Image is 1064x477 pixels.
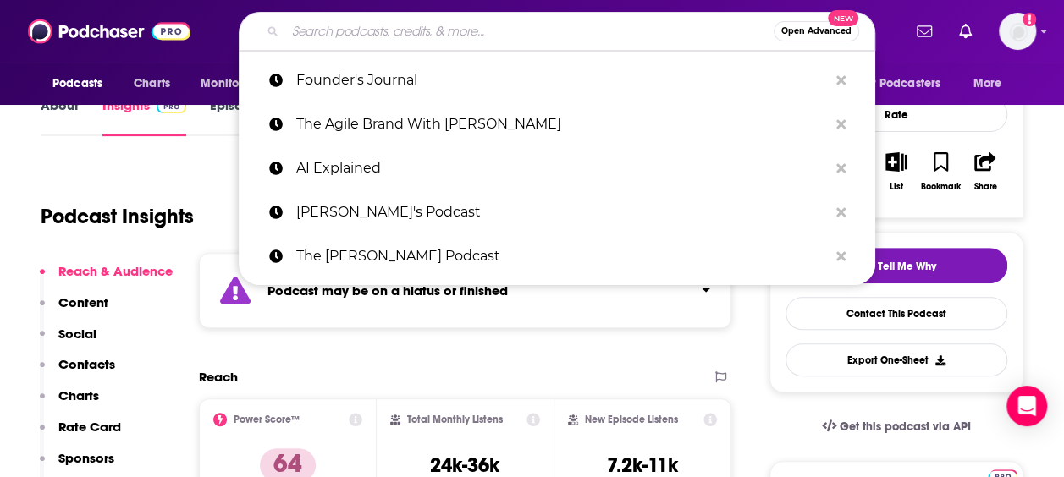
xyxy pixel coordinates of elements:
[102,97,186,136] a: InsightsPodchaser Pro
[157,100,186,113] img: Podchaser Pro
[999,13,1036,50] img: User Profile
[41,68,124,100] button: open menu
[859,72,940,96] span: For Podcasters
[239,12,875,51] div: Search podcasts, credits, & more...
[878,260,936,273] span: Tell Me Why
[58,356,115,372] p: Contacts
[239,58,875,102] a: Founder's Journal
[239,190,875,234] a: [PERSON_NAME]'s Podcast
[58,387,99,403] p: Charts
[999,13,1036,50] span: Logged in as vjacobi
[58,419,121,435] p: Rate Card
[781,27,852,36] span: Open Advanced
[999,13,1036,50] button: Show profile menu
[199,253,731,328] section: Click to expand status details
[40,387,99,419] button: Charts
[210,97,295,136] a: Episodes638
[239,102,875,146] a: The Agile Brand With [PERSON_NAME]
[407,414,503,425] h2: Total Monthly Listens
[786,297,1007,330] a: Contact This Podcast
[267,282,508,299] strong: Podcast may be on a hiatus or finished
[58,294,108,310] p: Content
[189,68,283,100] button: open menu
[848,68,965,100] button: open menu
[40,356,115,387] button: Contacts
[840,419,971,434] span: Get this podcast via API
[973,72,1002,96] span: More
[774,21,859,41] button: Open AdvancedNew
[199,369,238,385] h2: Reach
[296,234,828,278] p: The Jon Gordon Podcast
[910,17,939,46] a: Show notifications dropdown
[40,263,173,294] button: Reach & Audience
[40,419,121,450] button: Rate Card
[874,141,918,202] button: List
[828,10,858,26] span: New
[1023,13,1036,26] svg: Add a profile image
[296,146,828,190] p: AI Explained
[918,141,962,202] button: Bookmark
[41,97,79,136] a: About
[58,263,173,279] p: Reach & Audience
[52,72,102,96] span: Podcasts
[973,182,996,192] div: Share
[585,414,678,425] h2: New Episode Listens
[952,17,979,46] a: Show notifications dropdown
[239,146,875,190] a: AI Explained
[786,97,1007,132] div: Rate
[40,294,108,326] button: Content
[58,326,96,342] p: Social
[40,326,96,357] button: Social
[786,248,1007,283] button: tell me why sparkleTell Me Why
[234,414,300,425] h2: Power Score™
[963,141,1007,202] button: Share
[134,72,170,96] span: Charts
[239,234,875,278] a: The [PERSON_NAME] Podcast
[285,18,774,45] input: Search podcasts, credits, & more...
[786,343,1007,376] button: Export One-Sheet
[58,450,114,466] p: Sponsors
[296,102,828,146] p: The Agile Brand With Greg Kihlström
[1006,386,1047,426] div: Open Intercom Messenger
[890,182,903,192] div: List
[808,406,984,447] a: Get this podcast via API
[296,58,828,102] p: Founder's Journal
[123,68,180,100] a: Charts
[921,182,961,192] div: Bookmark
[28,15,190,47] img: Podchaser - Follow, Share and Rate Podcasts
[296,190,828,234] p: Lenny's Podcast
[962,68,1023,100] button: open menu
[41,204,194,229] h1: Podcast Insights
[201,72,261,96] span: Monitoring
